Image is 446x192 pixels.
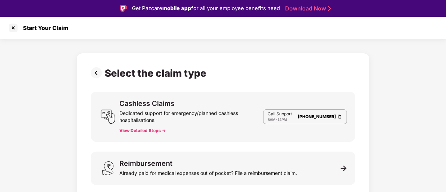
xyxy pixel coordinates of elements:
a: Download Now [285,5,329,12]
img: svg+xml;base64,PHN2ZyB3aWR0aD0iMjQiIGhlaWdodD0iMjUiIHZpZXdCb3g9IjAgMCAyNCAyNSIgZmlsbD0ibm9uZSIgeG... [101,109,115,124]
div: Dedicated support for emergency/planned cashless hospitalisations. [119,107,263,124]
img: Clipboard Icon [337,114,342,120]
div: Reimbursement [119,160,172,167]
strong: mobile app [162,5,191,11]
img: Stroke [328,5,331,12]
p: Call Support [268,111,292,117]
img: svg+xml;base64,PHN2ZyB3aWR0aD0iMjQiIGhlaWdodD0iMzEiIHZpZXdCb3g9IjAgMCAyNCAzMSIgZmlsbD0ibm9uZSIgeG... [101,161,115,176]
button: View Detailed Steps -> [119,128,166,133]
img: Logo [120,5,127,12]
span: 8AM [268,117,275,122]
div: Cashless Claims [119,100,174,107]
div: Already paid for medical expenses out of pocket? File a reimbursement claim. [119,167,297,177]
div: Get Pazcare for all your employee benefits need [132,4,280,13]
div: Select the claim type [105,67,209,79]
div: Start Your Claim [19,24,68,31]
a: [PHONE_NUMBER] [298,114,336,119]
div: - [268,117,292,122]
img: svg+xml;base64,PHN2ZyB3aWR0aD0iMTEiIGhlaWdodD0iMTEiIHZpZXdCb3g9IjAgMCAxMSAxMSIgZmlsbD0ibm9uZSIgeG... [341,165,347,171]
img: svg+xml;base64,PHN2ZyBpZD0iUHJldi0zMngzMiIgeG1sbnM9Imh0dHA6Ly93d3cudzMub3JnLzIwMDAvc3ZnIiB3aWR0aD... [91,67,105,78]
span: 11PM [277,117,287,122]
